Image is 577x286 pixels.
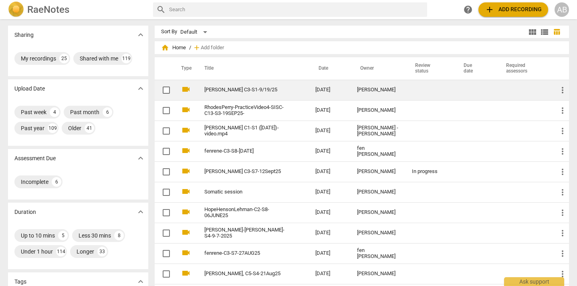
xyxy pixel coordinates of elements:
[204,227,286,239] a: [PERSON_NAME]-[PERSON_NAME]-S4-9-7-2025
[309,243,351,264] td: [DATE]
[357,230,399,236] div: [PERSON_NAME]
[309,100,351,121] td: [DATE]
[357,271,399,277] div: [PERSON_NAME]
[558,126,567,136] span: more_vert
[97,247,107,256] div: 33
[80,54,118,62] div: Shared with me
[309,80,351,100] td: [DATE]
[357,125,399,137] div: [PERSON_NAME] - [PERSON_NAME]
[539,26,551,38] button: List view
[528,27,537,37] span: view_module
[77,248,94,256] div: Longer
[8,2,24,18] img: Logo
[27,4,69,15] h2: RaeNotes
[181,248,191,258] span: videocam
[136,30,145,40] span: expand_more
[351,57,406,80] th: Owner
[357,169,399,175] div: [PERSON_NAME]
[135,206,147,218] button: Show more
[485,5,542,14] span: Add recording
[357,209,399,216] div: [PERSON_NAME]
[79,232,111,240] div: Less 30 mins
[136,84,145,93] span: expand_more
[8,2,147,18] a: LogoRaeNotes
[103,107,112,117] div: 6
[201,45,224,51] span: Add folder
[454,57,496,80] th: Due date
[485,5,494,14] span: add
[496,57,551,80] th: Required assessors
[204,189,286,195] a: Somatic session
[156,5,166,14] span: search
[558,167,567,177] span: more_vert
[540,27,549,37] span: view_list
[558,147,567,156] span: more_vert
[204,105,286,117] a: RhodesPerry-PracticeVideo4-SISC-C13-S3-19SEP25-
[463,5,473,14] span: help
[558,228,567,238] span: more_vert
[21,124,44,132] div: Past year
[14,154,56,163] p: Assessment Due
[121,54,131,63] div: 119
[357,87,399,93] div: [PERSON_NAME]
[136,153,145,163] span: expand_more
[161,29,177,35] div: Sort By
[195,57,309,80] th: Title
[14,31,34,39] p: Sharing
[48,123,57,133] div: 109
[181,207,191,217] span: videocam
[21,232,55,240] div: Up to 10 mins
[161,44,169,52] span: home
[135,83,147,95] button: Show more
[59,54,69,63] div: 25
[357,107,399,113] div: [PERSON_NAME]
[309,182,351,202] td: [DATE]
[161,44,186,52] span: Home
[58,231,68,240] div: 5
[504,277,564,286] div: Ask support
[135,152,147,164] button: Show more
[558,208,567,218] span: more_vert
[21,248,53,256] div: Under 1 hour
[135,29,147,41] button: Show more
[558,249,567,258] span: more_vert
[52,177,61,187] div: 6
[114,231,124,240] div: 8
[309,264,351,284] td: [DATE]
[181,105,191,115] span: videocam
[551,26,563,38] button: Table view
[70,108,99,116] div: Past month
[357,248,399,260] div: fen [PERSON_NAME]
[181,187,191,196] span: videocam
[478,2,548,17] button: Upload
[357,145,399,157] div: fen [PERSON_NAME]
[21,54,56,62] div: My recordings
[180,26,210,38] div: Default
[21,178,48,186] div: Incomplete
[14,278,26,286] p: Tags
[309,161,351,182] td: [DATE]
[558,106,567,115] span: more_vert
[181,85,191,94] span: videocam
[193,44,201,52] span: add
[406,57,454,80] th: Review status
[412,169,448,175] div: In progress
[181,268,191,278] span: videocam
[309,202,351,223] td: [DATE]
[204,250,286,256] a: fenrene-C3-S7-27AUG25
[181,228,191,237] span: videocam
[85,123,94,133] div: 41
[555,2,569,17] button: AB
[558,187,567,197] span: more_vert
[309,223,351,243] td: [DATE]
[181,146,191,155] span: videocam
[181,166,191,176] span: videocam
[309,141,351,161] td: [DATE]
[357,189,399,195] div: [PERSON_NAME]
[169,3,424,16] input: Search
[461,2,475,17] a: Help
[204,271,286,277] a: [PERSON_NAME], C5-S4-21Aug25
[309,57,351,80] th: Date
[21,108,46,116] div: Past week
